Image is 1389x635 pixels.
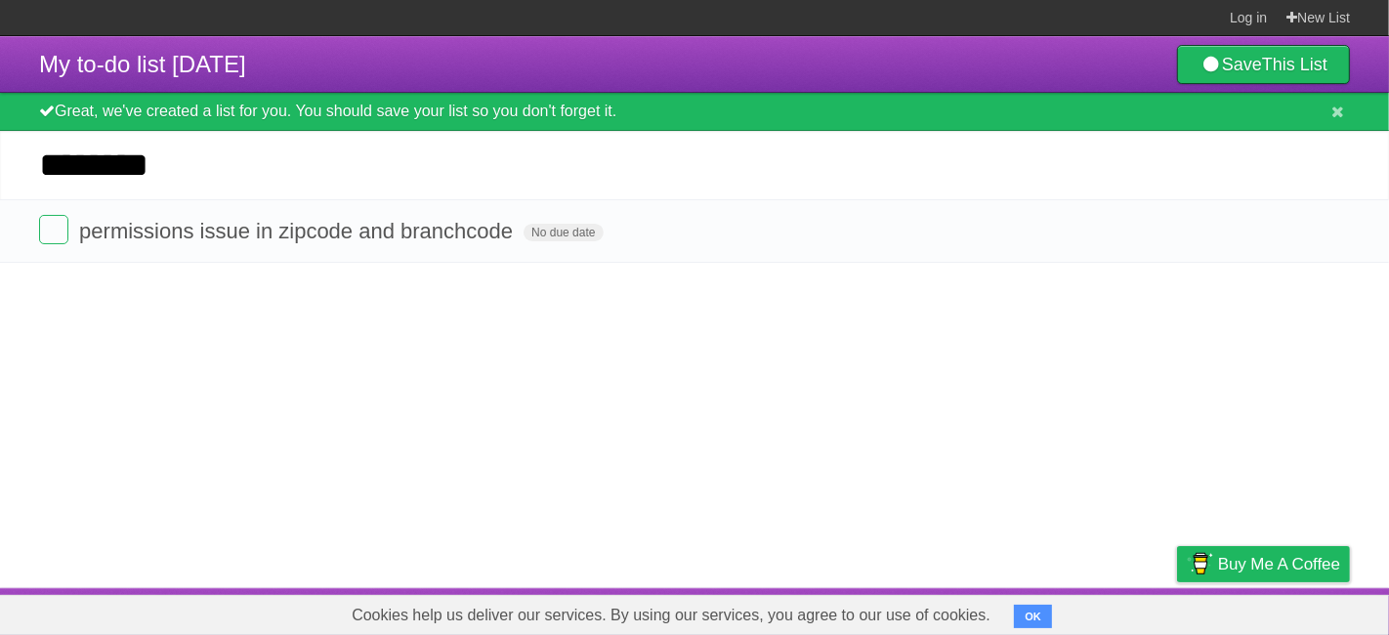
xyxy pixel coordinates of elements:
[982,593,1061,630] a: Developers
[917,593,958,630] a: About
[524,224,603,241] span: No due date
[1177,45,1350,84] a: SaveThis List
[39,51,246,77] span: My to-do list [DATE]
[1187,547,1213,580] img: Buy me a coffee
[1085,593,1128,630] a: Terms
[79,219,518,243] span: permissions issue in zipcode and branchcode
[1177,546,1350,582] a: Buy me a coffee
[332,596,1010,635] span: Cookies help us deliver our services. By using our services, you agree to our use of cookies.
[1152,593,1202,630] a: Privacy
[1014,605,1052,628] button: OK
[1262,55,1327,74] b: This List
[1218,547,1340,581] span: Buy me a coffee
[1227,593,1350,630] a: Suggest a feature
[39,215,68,244] label: Done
